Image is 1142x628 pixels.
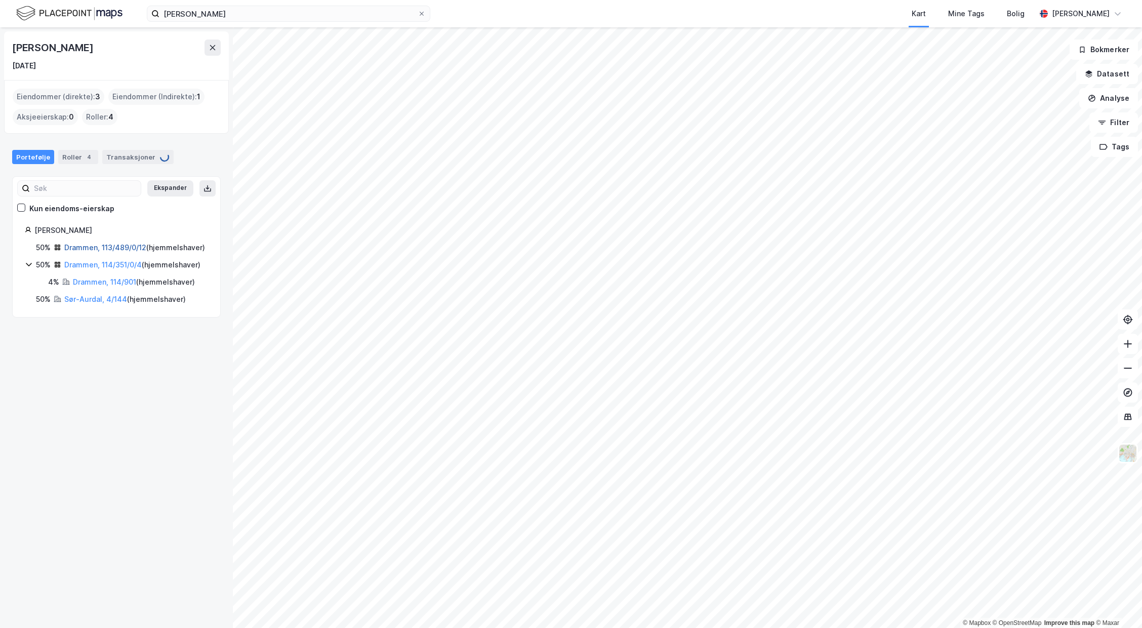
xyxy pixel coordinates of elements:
[948,8,985,20] div: Mine Tags
[95,91,100,103] span: 3
[1091,137,1138,157] button: Tags
[1070,40,1138,60] button: Bokmerker
[1007,8,1025,20] div: Bolig
[36,293,51,305] div: 50%
[64,242,205,254] div: ( hjemmelshaver )
[64,295,127,303] a: Sør-Aurdal, 4/144
[197,91,200,103] span: 1
[58,150,98,164] div: Roller
[159,152,170,162] img: spinner.a6d8c91a73a9ac5275cf975e30b51cfb.svg
[34,224,208,237] div: [PERSON_NAME]
[73,276,195,288] div: ( hjemmelshaver )
[1118,444,1137,463] img: Z
[963,619,991,626] a: Mapbox
[12,60,36,72] div: [DATE]
[159,6,418,21] input: Søk på adresse, matrikkel, gårdeiere, leietakere eller personer
[30,181,141,196] input: Søk
[29,203,114,215] div: Kun eiendoms-eierskap
[16,5,123,22] img: logo.f888ab2527a4732fd821a326f86c7f29.svg
[48,276,59,288] div: 4%
[1091,579,1142,628] div: Kontrollprogram for chat
[13,109,78,125] div: Aksjeeierskap :
[108,111,113,123] span: 4
[993,619,1042,626] a: OpenStreetMap
[13,89,104,105] div: Eiendommer (direkte) :
[1091,579,1142,628] iframe: Chat Widget
[1079,88,1138,108] button: Analyse
[64,293,186,305] div: ( hjemmelshaver )
[1089,112,1138,133] button: Filter
[102,150,174,164] div: Transaksjoner
[64,260,142,269] a: Drammen, 114/351/0/4
[73,278,136,286] a: Drammen, 114/901
[82,109,117,125] div: Roller :
[1076,64,1138,84] button: Datasett
[1052,8,1110,20] div: [PERSON_NAME]
[108,89,205,105] div: Eiendommer (Indirekte) :
[36,259,51,271] div: 50%
[12,150,54,164] div: Portefølje
[84,152,94,162] div: 4
[1044,619,1094,626] a: Improve this map
[147,180,193,197] button: Ekspander
[12,40,95,56] div: [PERSON_NAME]
[64,243,146,252] a: Drammen, 113/489/0/12
[36,242,51,254] div: 50%
[64,259,200,271] div: ( hjemmelshaver )
[912,8,926,20] div: Kart
[69,111,74,123] span: 0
